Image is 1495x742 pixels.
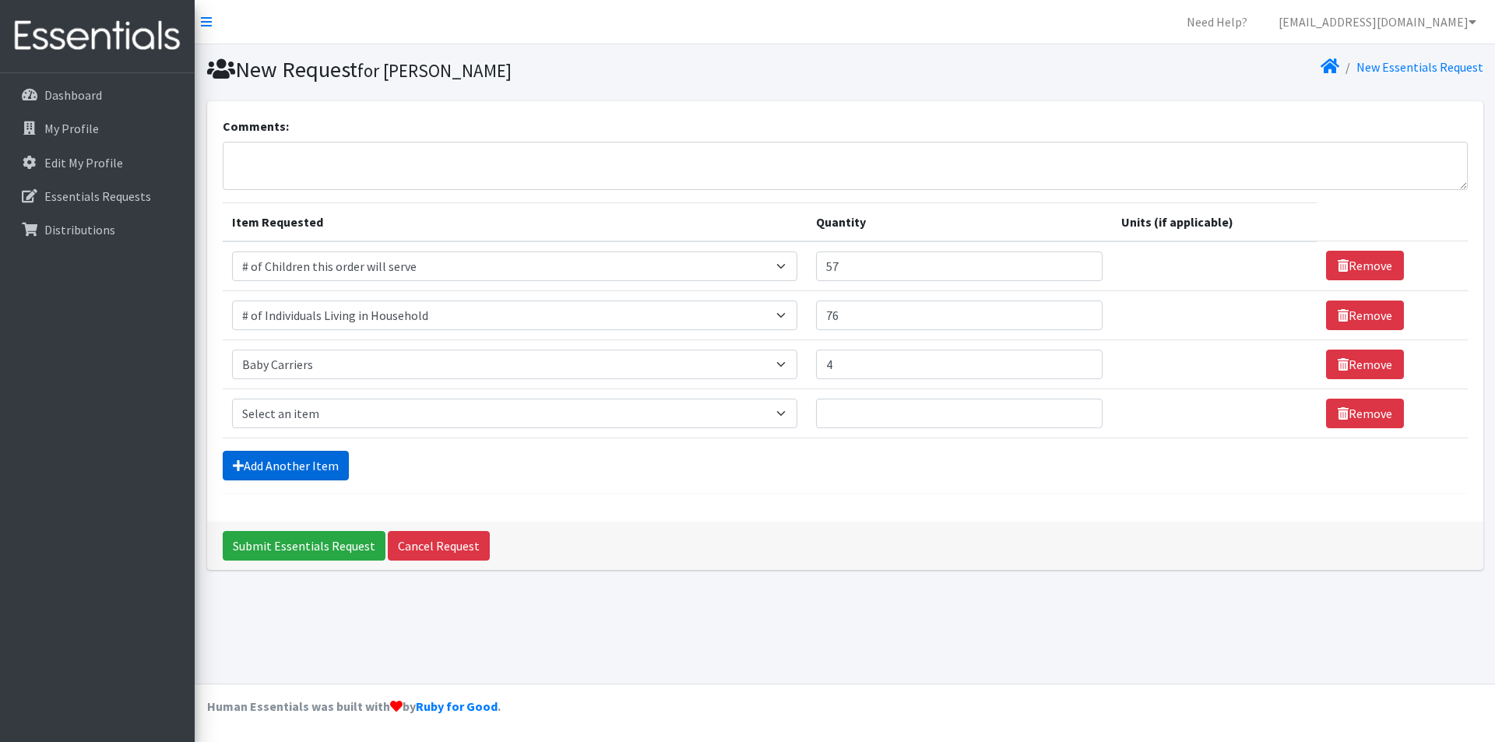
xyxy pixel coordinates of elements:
a: Cancel Request [388,531,490,561]
img: HumanEssentials [6,10,188,62]
th: Item Requested [223,202,807,241]
a: Edit My Profile [6,147,188,178]
a: Remove [1326,251,1404,280]
a: Remove [1326,301,1404,330]
input: Submit Essentials Request [223,531,385,561]
p: Distributions [44,222,115,237]
h1: New Request [207,56,839,83]
small: for [PERSON_NAME] [357,59,512,82]
a: Need Help? [1174,6,1260,37]
a: Essentials Requests [6,181,188,212]
a: Remove [1326,399,1404,428]
strong: Human Essentials was built with by . [207,698,501,714]
a: Dashboard [6,79,188,111]
th: Units (if applicable) [1112,202,1317,241]
a: My Profile [6,113,188,144]
a: Ruby for Good [416,698,498,714]
a: Distributions [6,214,188,245]
label: Comments: [223,117,289,135]
a: Remove [1326,350,1404,379]
a: New Essentials Request [1356,59,1483,75]
a: Add Another Item [223,451,349,480]
p: Essentials Requests [44,188,151,204]
p: My Profile [44,121,99,136]
th: Quantity [807,202,1112,241]
p: Dashboard [44,87,102,103]
a: [EMAIL_ADDRESS][DOMAIN_NAME] [1266,6,1489,37]
p: Edit My Profile [44,155,123,171]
